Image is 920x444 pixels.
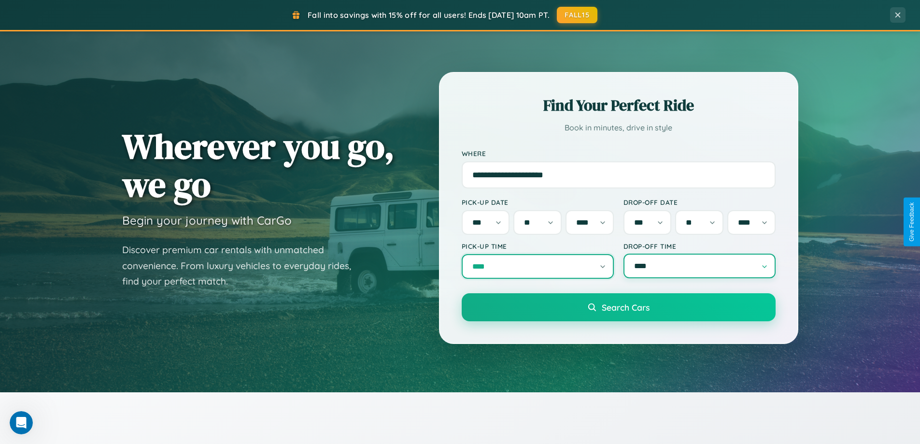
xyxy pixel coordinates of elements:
[623,242,776,250] label: Drop-off Time
[557,7,597,23] button: FALL15
[602,302,650,313] span: Search Cars
[10,411,33,434] iframe: Intercom live chat
[122,242,364,289] p: Discover premium car rentals with unmatched convenience. From luxury vehicles to everyday rides, ...
[462,95,776,116] h2: Find Your Perfect Ride
[462,242,614,250] label: Pick-up Time
[122,213,292,228] h3: Begin your journey with CarGo
[462,121,776,135] p: Book in minutes, drive in style
[623,198,776,206] label: Drop-off Date
[462,149,776,158] label: Where
[308,10,550,20] span: Fall into savings with 15% off for all users! Ends [DATE] 10am PT.
[462,293,776,321] button: Search Cars
[908,202,915,242] div: Give Feedback
[462,198,614,206] label: Pick-up Date
[122,127,395,203] h1: Wherever you go, we go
